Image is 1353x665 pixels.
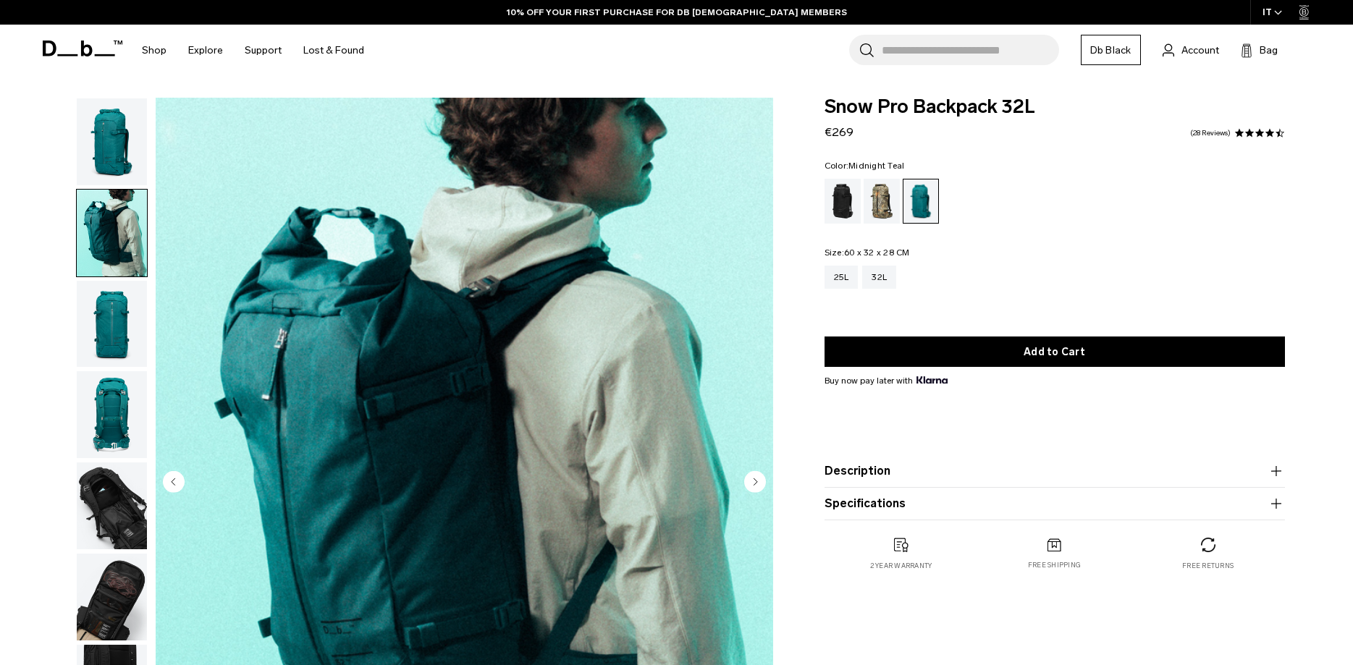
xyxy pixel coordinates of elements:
button: Snow Pro Backpack 32L Midnight Teal [76,553,148,641]
a: 25L [825,266,859,289]
a: Midnight Teal [903,179,939,224]
p: Free shipping [1028,560,1081,570]
img: Snow Pro Backpack 32L Midnight Teal [77,554,147,640]
img: Snow Pro Backpack 32L Midnight Teal [77,281,147,368]
a: 32L [862,266,896,289]
a: Explore [188,25,223,76]
img: Snow Pro Backpack 32L Midnight Teal [77,190,147,276]
span: Snow Pro Backpack 32L [825,98,1285,117]
a: Support [245,25,282,76]
p: 2 year warranty [870,561,932,571]
button: Snow Pro Backpack 32L Midnight Teal [76,280,148,368]
img: Snow Pro Backpack 32L Midnight Teal [77,371,147,458]
span: 60 x 32 x 28 CM [844,247,910,258]
button: Next slide [744,470,766,495]
a: Db x Beyond Medals [864,179,900,224]
img: Snow Pro Backpack 32L Midnight Teal [77,98,147,185]
a: 10% OFF YOUR FIRST PURCHASE FOR DB [DEMOGRAPHIC_DATA] MEMBERS [507,6,847,19]
a: Black Out [825,179,861,224]
img: Snow Pro Backpack 32L Midnight Teal [77,462,147,549]
legend: Color: [825,161,905,170]
button: Specifications [825,495,1285,512]
span: Bag [1260,43,1278,58]
img: {"height" => 20, "alt" => "Klarna"} [916,376,948,384]
button: Bag [1241,41,1278,59]
a: 28 reviews [1190,130,1231,137]
button: Snow Pro Backpack 32L Midnight Teal [76,189,148,277]
a: Lost & Found [303,25,364,76]
button: Snow Pro Backpack 32L Midnight Teal [76,462,148,550]
a: Shop [142,25,167,76]
legend: Size: [825,248,910,257]
button: Snow Pro Backpack 32L Midnight Teal [76,370,148,459]
button: Snow Pro Backpack 32L Midnight Teal [76,98,148,186]
span: Buy now pay later with [825,374,948,387]
span: €269 [825,125,853,139]
a: Account [1163,41,1219,59]
nav: Main Navigation [131,25,375,76]
button: Add to Cart [825,336,1285,367]
a: Db Black [1081,35,1141,65]
button: Description [825,462,1285,480]
span: Midnight Teal [848,161,904,171]
p: Free returns [1182,561,1234,571]
span: Account [1181,43,1219,58]
button: Previous slide [163,470,185,495]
